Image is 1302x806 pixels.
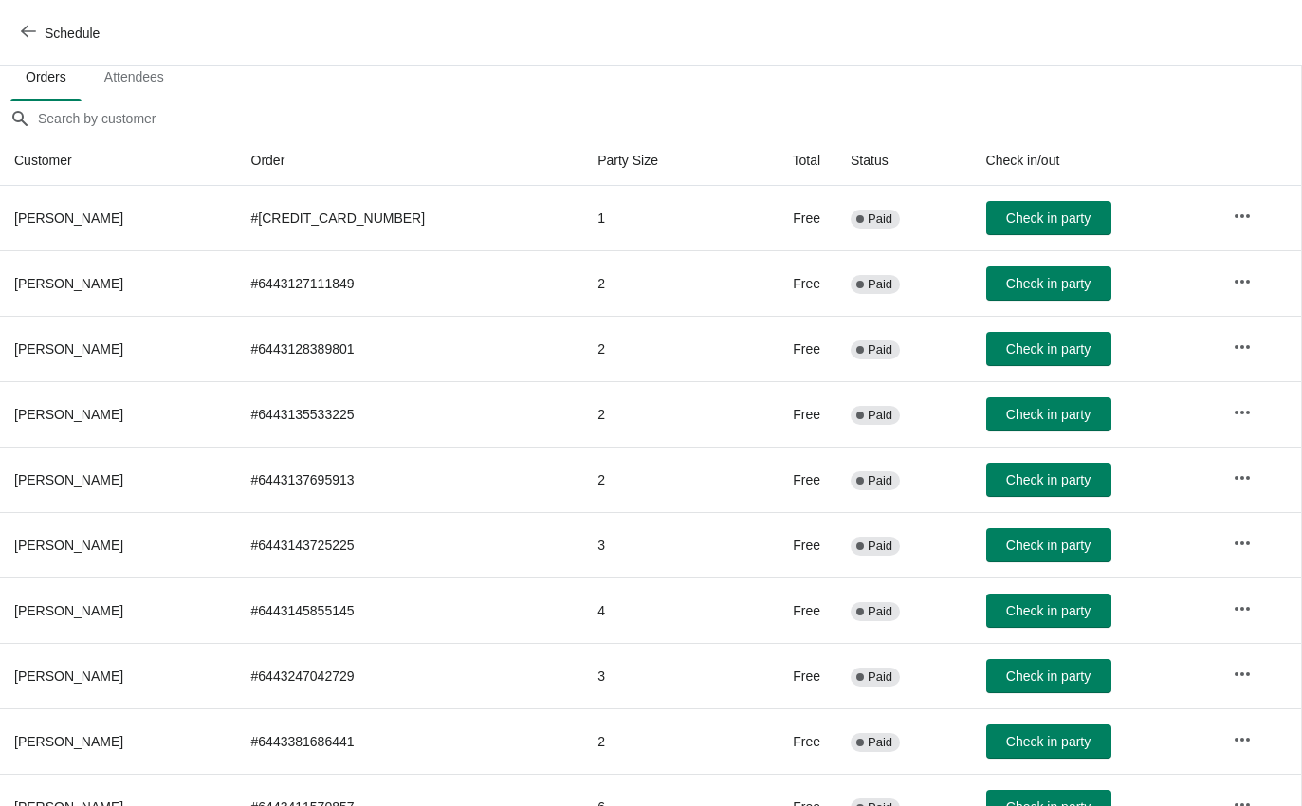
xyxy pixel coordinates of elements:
th: Order [236,136,583,186]
span: [PERSON_NAME] [14,341,123,357]
span: Paid [868,408,892,423]
td: # 6443145855145 [236,577,583,643]
button: Check in party [986,594,1111,628]
td: # [CREDIT_CARD_NUMBER] [236,186,583,250]
td: 2 [582,708,736,774]
th: Check in/out [971,136,1218,186]
th: Status [835,136,970,186]
span: [PERSON_NAME] [14,669,123,684]
td: Free [737,250,835,316]
button: Check in party [986,397,1111,431]
span: Check in party [1006,472,1091,487]
td: 1 [582,186,736,250]
span: Attendees [89,60,179,94]
input: Search by customer [37,101,1301,136]
td: # 6443128389801 [236,316,583,381]
td: 4 [582,577,736,643]
th: Total [737,136,835,186]
span: Check in party [1006,407,1091,422]
button: Check in party [986,201,1111,235]
button: Check in party [986,528,1111,562]
button: Check in party [986,659,1111,693]
td: # 6443135533225 [236,381,583,447]
span: [PERSON_NAME] [14,211,123,226]
span: Paid [868,669,892,685]
span: Paid [868,211,892,227]
span: [PERSON_NAME] [14,603,123,618]
td: Free [737,512,835,577]
td: 2 [582,447,736,512]
span: Schedule [45,26,100,41]
td: 2 [582,250,736,316]
span: Paid [868,473,892,488]
button: Check in party [986,266,1111,301]
td: Free [737,186,835,250]
span: Paid [868,342,892,357]
span: [PERSON_NAME] [14,538,123,553]
span: [PERSON_NAME] [14,472,123,487]
button: Check in party [986,463,1111,497]
td: Free [737,381,835,447]
span: Paid [868,277,892,292]
td: 3 [582,512,736,577]
span: Paid [868,604,892,619]
td: 2 [582,381,736,447]
td: Free [737,577,835,643]
td: # 6443143725225 [236,512,583,577]
span: Paid [868,539,892,554]
span: Check in party [1006,211,1091,226]
span: Check in party [1006,603,1091,618]
span: [PERSON_NAME] [14,276,123,291]
span: Check in party [1006,341,1091,357]
span: Orders [10,60,82,94]
span: [PERSON_NAME] [14,734,123,749]
button: Check in party [986,332,1111,366]
button: Check in party [986,724,1111,759]
td: # 6443127111849 [236,250,583,316]
span: Check in party [1006,669,1091,684]
span: Check in party [1006,734,1091,749]
td: Free [737,708,835,774]
button: Schedule [9,16,115,50]
td: 3 [582,643,736,708]
span: Paid [868,735,892,750]
td: Free [737,447,835,512]
td: Free [737,643,835,708]
td: # 6443247042729 [236,643,583,708]
td: Free [737,316,835,381]
span: [PERSON_NAME] [14,407,123,422]
td: # 6443137695913 [236,447,583,512]
th: Party Size [582,136,736,186]
span: Check in party [1006,276,1091,291]
span: Check in party [1006,538,1091,553]
td: 2 [582,316,736,381]
td: # 6443381686441 [236,708,583,774]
